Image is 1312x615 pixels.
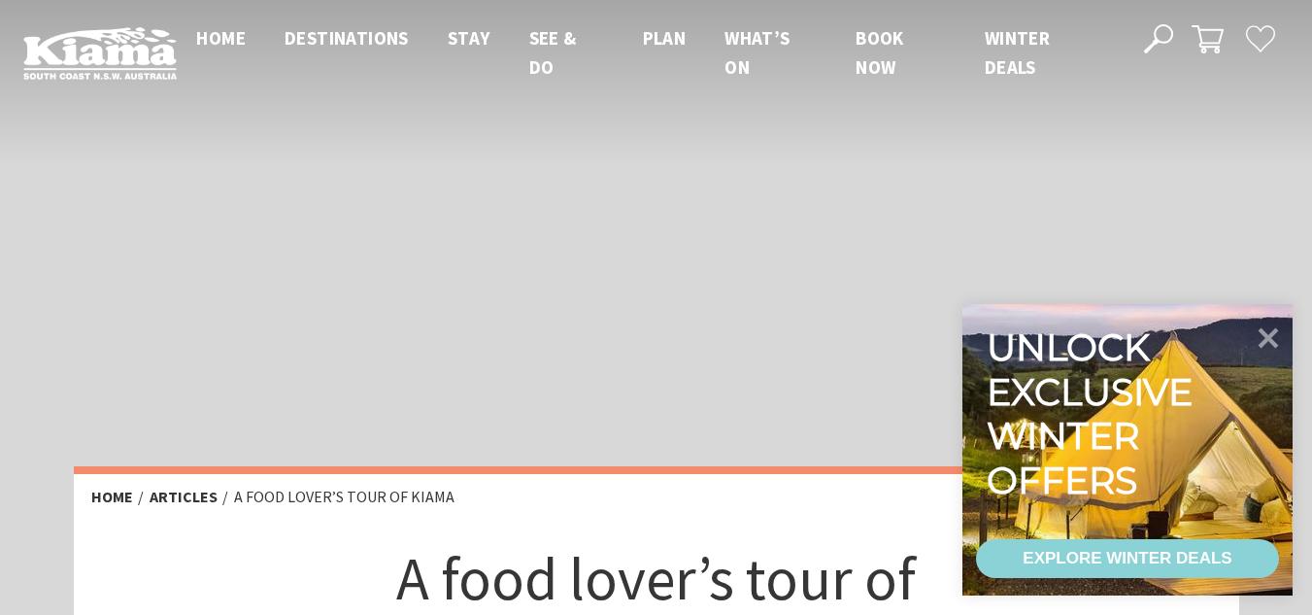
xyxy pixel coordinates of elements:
[91,487,133,507] a: Home
[985,26,1050,79] span: Winter Deals
[234,485,454,510] li: A food lover’s tour of Kiama
[976,539,1279,578] a: EXPLORE WINTER DEALS
[724,26,790,79] span: What’s On
[643,26,687,50] span: Plan
[285,26,409,50] span: Destinations
[987,325,1201,502] div: Unlock exclusive winter offers
[23,26,177,80] img: Kiama Logo
[448,26,490,50] span: Stay
[856,26,904,79] span: Book now
[150,487,218,507] a: Articles
[1023,539,1231,578] div: EXPLORE WINTER DEALS
[177,23,1122,83] nav: Main Menu
[196,26,246,50] span: Home
[529,26,577,79] span: See & Do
